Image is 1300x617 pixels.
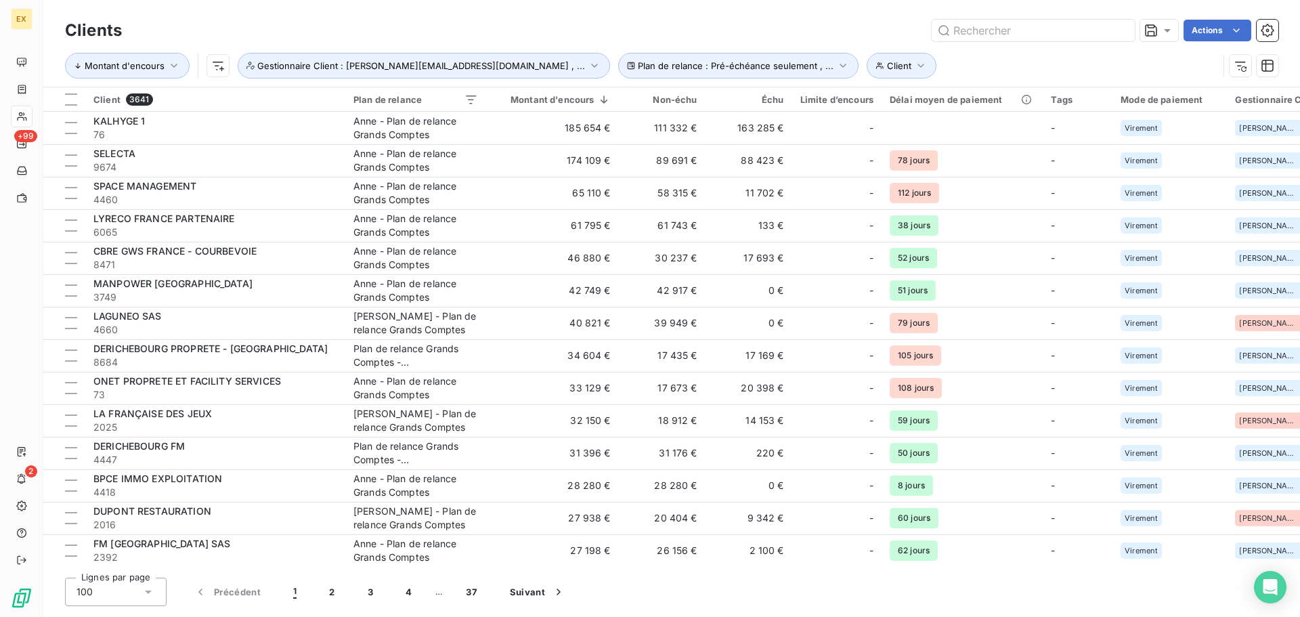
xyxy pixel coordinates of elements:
h3: Clients [65,18,122,43]
td: 0 € [706,469,792,502]
span: [PERSON_NAME][EMAIL_ADDRESS][DOMAIN_NAME] [1239,352,1299,360]
span: - [1051,349,1055,361]
button: Client [867,53,936,79]
div: Montant d'encours [494,94,611,105]
span: [PERSON_NAME][EMAIL_ADDRESS][DOMAIN_NAME] [1239,482,1299,490]
div: Tags [1051,94,1104,105]
span: 60 jours [890,508,938,528]
td: 27 938 € [486,502,619,534]
span: 4460 [93,193,337,207]
span: - [869,511,873,525]
div: [PERSON_NAME] - Plan de relance Grands Comptes [353,310,478,337]
span: … [428,581,450,603]
span: - [1051,317,1055,328]
span: Virement [1125,514,1158,522]
div: Limite d’encours [800,94,873,105]
td: 28 280 € [486,469,619,502]
span: 79 jours [890,313,938,333]
button: 1 [277,578,313,606]
td: 17 673 € [619,372,706,404]
span: SELECTA [93,148,135,159]
span: 76 [93,128,337,142]
span: - [1051,284,1055,296]
td: 39 949 € [619,307,706,339]
span: 2 [25,465,37,477]
span: - [1051,122,1055,133]
button: 37 [450,578,494,606]
td: 88 423 € [706,144,792,177]
span: Virement [1125,547,1158,555]
span: DERICHEBOURG PROPRETE - [GEOGRAPHIC_DATA] [93,343,328,354]
span: - [869,381,873,395]
span: Virement [1125,319,1158,327]
span: - [1051,187,1055,198]
span: - [869,186,873,200]
span: [PERSON_NAME][EMAIL_ADDRESS][DOMAIN_NAME] [1239,189,1299,197]
td: 18 912 € [619,404,706,437]
span: [PERSON_NAME][EMAIL_ADDRESS][DOMAIN_NAME] [1239,417,1299,425]
div: Plan de relance Grands Comptes - [PERSON_NAME] [353,440,478,467]
div: Anne - Plan de relance Grands Comptes [353,114,478,142]
span: [PERSON_NAME][EMAIL_ADDRESS][DOMAIN_NAME] [1239,221,1299,230]
input: Rechercher [932,20,1135,41]
span: - [1051,382,1055,393]
span: - [1051,512,1055,524]
span: +99 [14,130,37,142]
span: - [869,219,873,232]
button: Gestionnaire Client : [PERSON_NAME][EMAIL_ADDRESS][DOMAIN_NAME] , ... [238,53,610,79]
td: 30 237 € [619,242,706,274]
span: - [869,479,873,492]
span: [PERSON_NAME][EMAIL_ADDRESS][DOMAIN_NAME] [1239,156,1299,165]
div: Anne - Plan de relance Grands Comptes [353,147,478,174]
td: 42 749 € [486,274,619,307]
td: 17 169 € [706,339,792,372]
span: Virement [1125,482,1158,490]
td: 27 198 € [486,534,619,567]
span: - [869,316,873,330]
td: 28 280 € [619,469,706,502]
button: Actions [1184,20,1251,41]
span: Virement [1125,124,1158,132]
span: 4418 [93,486,337,499]
div: Anne - Plan de relance Grands Comptes [353,212,478,239]
span: - [869,251,873,265]
td: 174 109 € [486,144,619,177]
span: [PERSON_NAME][EMAIL_ADDRESS][DOMAIN_NAME] [1239,449,1299,457]
span: Plan de relance : Pré-échéance seulement , ... [638,60,833,71]
td: 0 € [706,307,792,339]
span: Gestionnaire Client : [PERSON_NAME][EMAIL_ADDRESS][DOMAIN_NAME] , ... [257,60,585,71]
span: 51 jours [890,280,936,301]
span: DUPONT RESTAURATION [93,505,211,517]
td: 46 880 € [486,242,619,274]
td: 2 100 € [706,534,792,567]
span: 8 jours [890,475,933,496]
span: MANPOWER [GEOGRAPHIC_DATA] [93,278,253,289]
span: CBRE GWS FRANCE - COURBEVOIE [93,245,257,257]
div: [PERSON_NAME] - Plan de relance Grands Comptes [353,407,478,434]
img: Logo LeanPay [11,587,32,609]
td: 185 654 € [486,112,619,144]
span: 2392 [93,551,337,564]
td: 17 435 € [619,339,706,372]
div: Délai moyen de paiement [890,94,1035,105]
span: Virement [1125,384,1158,392]
button: Suivant [494,578,582,606]
td: 9 342 € [706,502,792,534]
span: 4660 [93,323,337,337]
div: Plan de relance [353,94,478,105]
div: Anne - Plan de relance Grands Comptes [353,537,478,564]
span: 8471 [93,258,337,272]
span: 2025 [93,421,337,434]
span: - [1051,414,1055,426]
span: 78 jours [890,150,938,171]
span: Virement [1125,417,1158,425]
span: KALHYGE 1 [93,115,145,127]
td: 89 691 € [619,144,706,177]
td: 0 € [706,274,792,307]
span: - [869,121,873,135]
span: - [869,544,873,557]
td: 32 150 € [486,404,619,437]
button: Montant d'encours [65,53,190,79]
td: 20 404 € [619,502,706,534]
td: 14 153 € [706,404,792,437]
